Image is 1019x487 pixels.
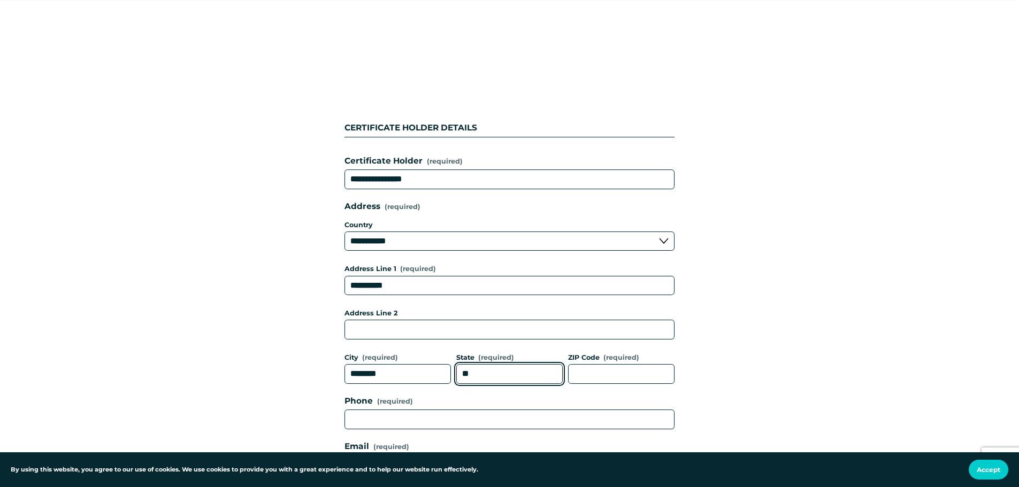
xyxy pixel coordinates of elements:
[344,308,675,320] div: Address Line 2
[344,352,451,364] div: City
[11,465,478,475] p: By using this website, you agree to our use of cookies. We use cookies to provide you with a grea...
[373,442,409,452] span: (required)
[427,156,463,167] span: (required)
[568,352,675,364] div: ZIP Code
[377,398,413,405] span: (required)
[456,364,563,384] input: State
[344,231,675,251] select: Country
[344,121,675,137] div: CERTIFICATE HOLDER DETAILS
[344,154,423,168] span: Certificate Holder
[478,354,514,361] span: (required)
[344,276,675,296] input: Address Line 1
[969,460,1008,480] button: Accept
[568,364,675,384] input: ZIP Code
[400,266,436,273] span: (required)
[344,364,451,384] input: City
[385,204,420,211] span: (required)
[344,440,369,453] span: Email
[344,200,380,213] span: Address
[344,320,675,339] input: Address Line 2
[456,352,563,364] div: State
[362,354,398,361] span: (required)
[344,395,373,408] span: Phone
[977,466,1000,474] span: Accept
[344,218,675,231] div: Country
[603,354,639,361] span: (required)
[344,264,675,275] div: Address Line 1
